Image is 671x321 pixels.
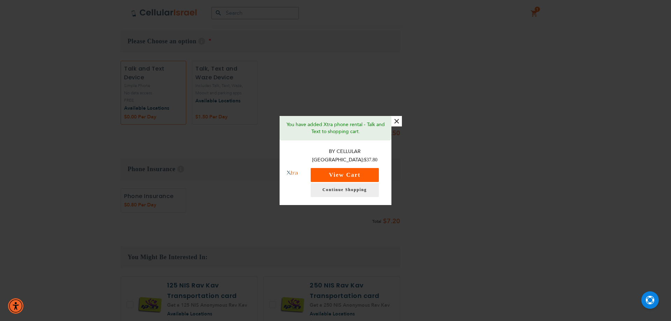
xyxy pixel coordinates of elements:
p: By Cellular [GEOGRAPHIC_DATA]: [305,147,385,165]
button: × [391,116,402,126]
p: You have added Xtra phone rental - Talk and Text to shopping cart. [285,121,386,135]
span: $37.80 [364,157,378,162]
a: Continue Shopping [311,183,379,197]
button: View Cart [311,168,379,182]
div: Accessibility Menu [8,298,23,314]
